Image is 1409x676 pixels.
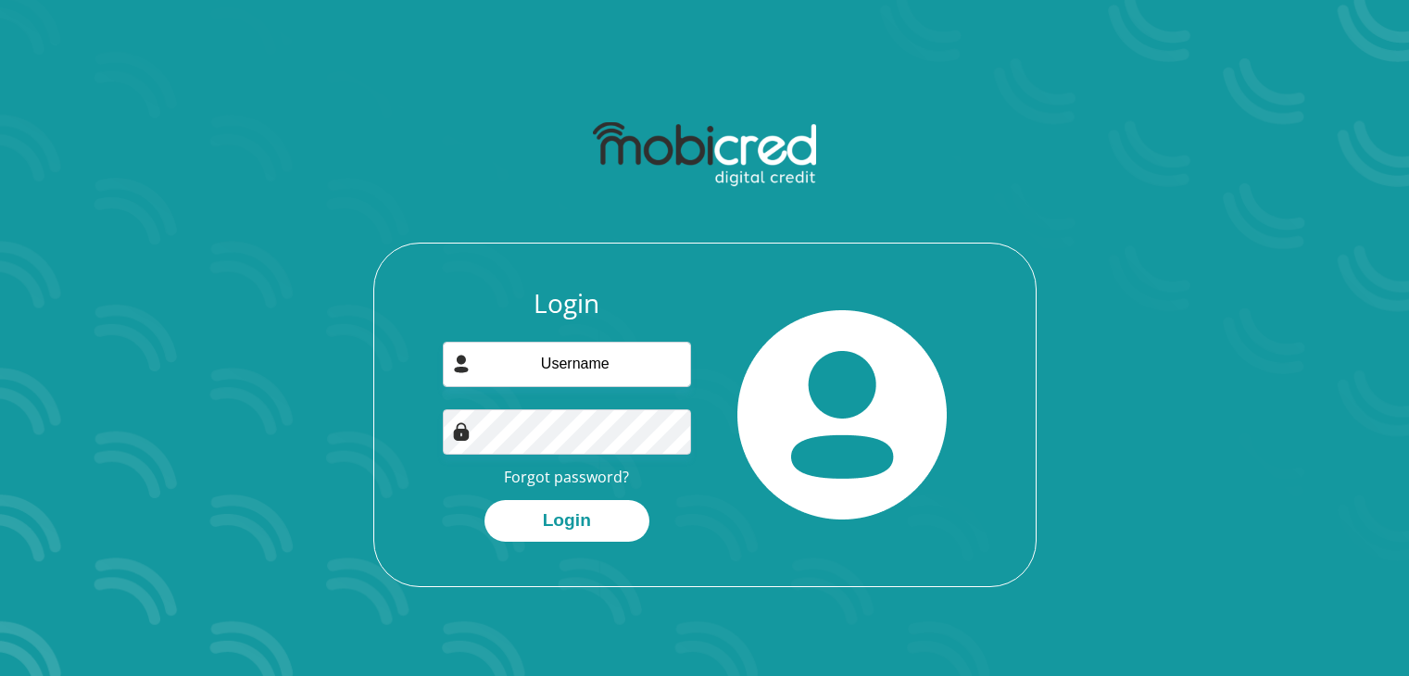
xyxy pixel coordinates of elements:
[484,500,649,542] button: Login
[452,422,471,441] img: Image
[443,288,691,319] h3: Login
[593,122,816,187] img: mobicred logo
[504,467,629,487] a: Forgot password?
[443,342,691,387] input: Username
[452,355,471,373] img: user-icon image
